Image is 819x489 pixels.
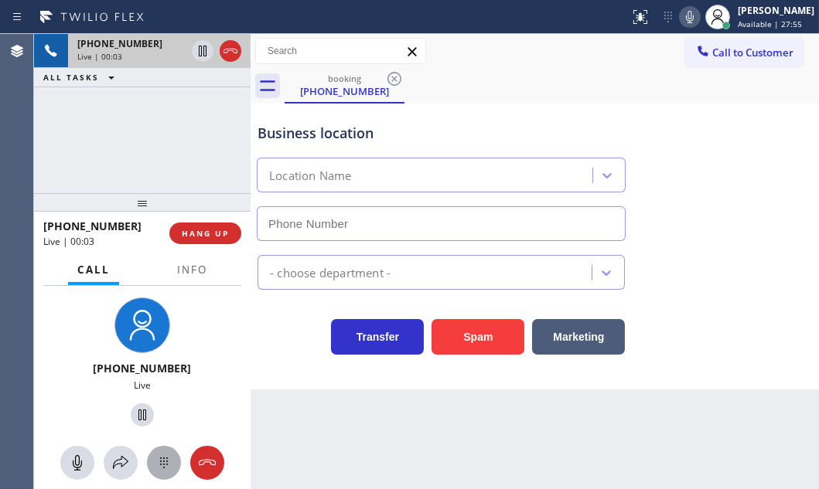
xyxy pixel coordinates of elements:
[34,68,130,87] button: ALL TASKS
[257,206,626,241] input: Phone Number
[77,37,162,50] span: [PHONE_NUMBER]
[134,379,151,392] span: Live
[182,228,229,239] span: HANG UP
[256,39,425,63] input: Search
[286,69,403,102] div: (336) 866-6176
[532,319,625,355] button: Marketing
[286,84,403,98] div: [PHONE_NUMBER]
[68,255,119,285] button: Call
[169,222,241,244] button: HANG UP
[77,51,122,62] span: Live | 00:03
[177,263,207,277] span: Info
[60,446,94,480] button: Mute
[77,263,110,277] span: Call
[738,19,802,29] span: Available | 27:55
[43,72,99,83] span: ALL TASKS
[331,319,424,355] button: Transfer
[190,446,224,480] button: Hang up
[679,6,701,28] button: Mute
[286,73,403,84] div: booking
[270,263,391,281] div: - choose department -
[131,403,154,426] button: Hold Customer
[712,46,793,59] span: Call to Customer
[168,255,217,285] button: Info
[432,319,524,355] button: Spam
[269,167,352,185] div: Location Name
[685,38,804,67] button: Call to Customer
[43,219,142,233] span: [PHONE_NUMBER]
[104,446,138,480] button: Open directory
[43,235,94,248] span: Live | 00:03
[258,123,625,144] div: Business location
[94,361,192,375] span: [PHONE_NUMBER]
[738,4,814,17] div: [PERSON_NAME]
[147,446,181,480] button: Open dialpad
[192,40,213,62] button: Hold Customer
[220,40,241,62] button: Hang up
